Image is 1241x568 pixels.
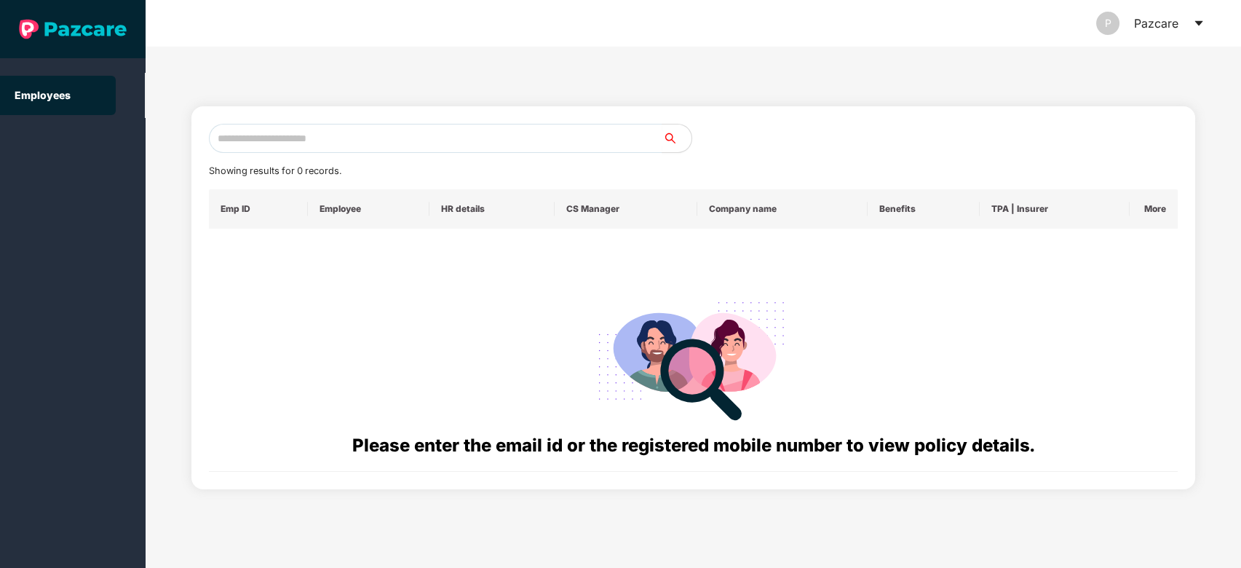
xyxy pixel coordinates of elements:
button: search [662,124,692,153]
span: P [1105,12,1111,35]
th: Emp ID [209,189,309,229]
th: Employee [308,189,429,229]
th: More [1130,189,1178,229]
span: search [662,133,691,144]
th: Benefits [868,189,979,229]
span: Showing results for 0 records. [209,165,341,176]
th: CS Manager [555,189,697,229]
img: svg+xml;base64,PHN2ZyB4bWxucz0iaHR0cDovL3d3dy53My5vcmcvMjAwMC9zdmciIHdpZHRoPSIyODgiIGhlaWdodD0iMj... [588,284,798,432]
a: Employees [15,89,71,101]
th: Company name [697,189,868,229]
th: TPA | Insurer [980,189,1130,229]
span: Please enter the email id or the registered mobile number to view policy details. [352,435,1034,456]
th: HR details [429,189,555,229]
span: caret-down [1193,17,1205,29]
